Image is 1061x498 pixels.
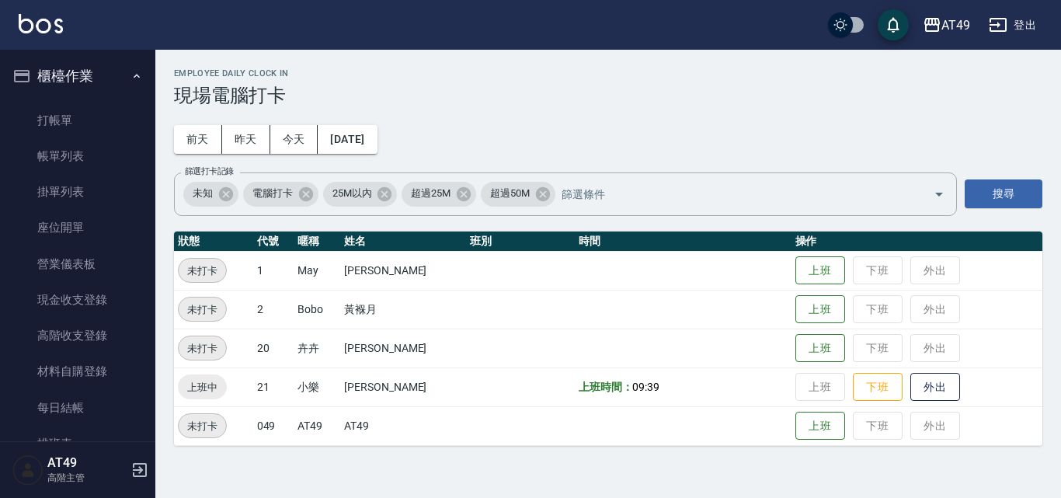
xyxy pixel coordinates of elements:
[174,125,222,154] button: 前天
[632,381,659,393] span: 09:39
[253,406,294,445] td: 049
[174,68,1042,78] h2: Employee Daily Clock In
[927,182,951,207] button: Open
[253,290,294,329] td: 2
[222,125,270,154] button: 昨天
[6,246,149,282] a: 營業儀表板
[6,318,149,353] a: 高階收支登錄
[6,282,149,318] a: 現金收支登錄
[6,56,149,96] button: 櫃檯作業
[294,367,340,406] td: 小樂
[917,9,976,41] button: AT49
[402,182,476,207] div: 超過25M
[340,251,466,290] td: [PERSON_NAME]
[481,182,555,207] div: 超過50M
[340,232,466,252] th: 姓名
[47,471,127,485] p: 高階主管
[795,412,845,441] button: 上班
[6,390,149,426] a: 每日結帳
[183,186,222,201] span: 未知
[6,103,149,138] a: 打帳單
[12,454,43,486] img: Person
[294,329,340,367] td: 卉卉
[243,186,302,201] span: 電腦打卡
[19,14,63,33] img: Logo
[174,232,253,252] th: 狀態
[579,381,633,393] b: 上班時間：
[294,232,340,252] th: 暱稱
[402,186,460,201] span: 超過25M
[575,232,791,252] th: 時間
[795,256,845,285] button: 上班
[795,334,845,363] button: 上班
[983,11,1042,40] button: 登出
[318,125,377,154] button: [DATE]
[558,180,906,207] input: 篩選條件
[340,367,466,406] td: [PERSON_NAME]
[340,406,466,445] td: AT49
[6,138,149,174] a: 帳單列表
[179,418,226,434] span: 未打卡
[294,406,340,445] td: AT49
[47,455,127,471] h5: AT49
[185,165,234,177] label: 篩選打卡記錄
[294,251,340,290] td: May
[910,373,960,402] button: 外出
[253,232,294,252] th: 代號
[179,263,226,279] span: 未打卡
[253,251,294,290] td: 1
[6,353,149,389] a: 材料自購登錄
[174,85,1042,106] h3: 現場電腦打卡
[340,329,466,367] td: [PERSON_NAME]
[6,426,149,461] a: 排班表
[6,174,149,210] a: 掛單列表
[178,379,227,395] span: 上班中
[179,340,226,357] span: 未打卡
[795,295,845,324] button: 上班
[270,125,318,154] button: 今天
[791,232,1042,252] th: 操作
[466,232,574,252] th: 班別
[323,186,381,201] span: 25M以內
[878,9,909,40] button: save
[481,186,539,201] span: 超過50M
[243,182,318,207] div: 電腦打卡
[6,210,149,246] a: 座位開單
[179,301,226,318] span: 未打卡
[965,179,1042,208] button: 搜尋
[253,329,294,367] td: 20
[323,182,398,207] div: 25M以內
[853,373,903,402] button: 下班
[183,182,238,207] div: 未知
[253,367,294,406] td: 21
[294,290,340,329] td: Bobo
[340,290,466,329] td: 黃褓月
[941,16,970,35] div: AT49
